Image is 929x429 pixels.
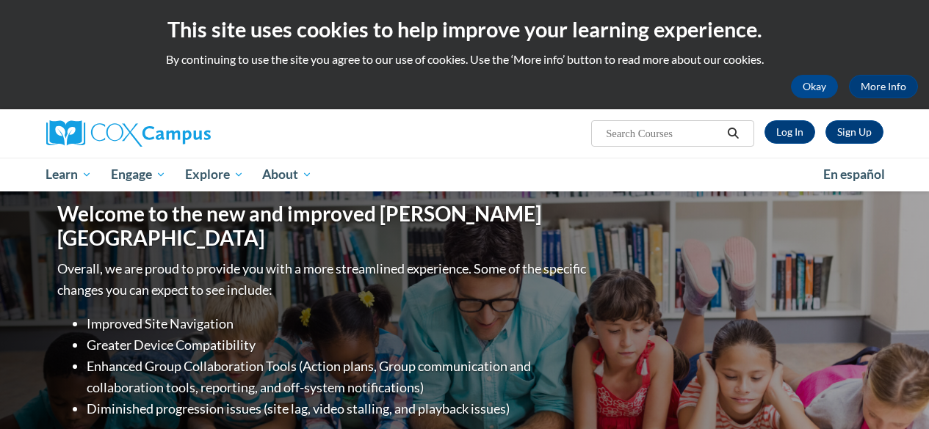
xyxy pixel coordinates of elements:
[176,158,253,191] a: Explore
[57,258,590,301] p: Overall, we are proud to provide you with a more streamlined experience. Some of the specific cha...
[57,202,590,251] h1: Welcome to the new and improved [PERSON_NAME][GEOGRAPHIC_DATA]
[262,166,312,183] span: About
[814,159,894,190] a: En español
[46,166,92,183] span: Learn
[37,158,102,191] a: Learn
[111,166,166,183] span: Engage
[46,120,311,147] a: Cox Campus
[849,75,918,98] a: More Info
[87,313,590,334] li: Improved Site Navigation
[791,75,838,98] button: Okay
[46,120,211,147] img: Cox Campus
[825,120,883,144] a: Register
[101,158,176,191] a: Engage
[823,166,885,182] span: En español
[11,51,918,67] p: By continuing to use the site you agree to our use of cookies. Use the ‘More info’ button to read...
[35,158,894,191] div: Main menu
[722,125,744,142] button: Search
[11,15,918,44] h2: This site uses cookies to help improve your learning experience.
[87,334,590,356] li: Greater Device Compatibility
[764,120,815,144] a: Log In
[87,398,590,419] li: Diminished progression issues (site lag, video stalling, and playback issues)
[87,356,590,398] li: Enhanced Group Collaboration Tools (Action plans, Group communication and collaboration tools, re...
[253,158,322,191] a: About
[604,125,722,142] input: Search Courses
[185,166,244,183] span: Explore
